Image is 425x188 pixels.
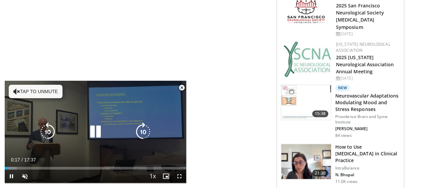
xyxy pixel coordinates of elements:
span: 17:37 [24,157,36,162]
a: 2025 San Francisco Neurological Society [MEDICAL_DATA] Symposium [336,2,384,30]
p: IntraBalance [335,165,400,171]
span: 0:17 [11,157,20,162]
p: Providence Brain and Spine Institute [335,114,400,125]
span: / [22,157,23,162]
a: [US_STATE] Neurological Association [336,41,390,53]
div: Progress Bar [5,167,186,170]
button: Pause [5,170,18,183]
div: [DATE] [336,31,398,37]
p: New [335,84,350,91]
a: 21:30 How to Use [MEDICAL_DATA] in Clinical Practice IntraBalance N. Bhopal 11.0K views [281,144,400,184]
button: Unmute [18,170,32,183]
img: 662646f3-24dc-48fd-91cb-7f13467e765c.150x105_q85_crop-smart_upscale.jpg [281,144,331,179]
img: 4562edde-ec7e-4758-8328-0659f7ef333d.150x105_q85_crop-smart_upscale.jpg [281,85,331,120]
span: 21:30 [312,170,328,176]
p: N. Bhopal [335,172,400,177]
p: 84 views [335,133,352,138]
button: Playback Rate [146,170,159,183]
button: Close [175,81,188,95]
h3: How to Use [MEDICAL_DATA] in Clinical Practice [335,144,400,164]
video-js: Video Player [5,81,186,183]
h3: Neurovascular Adaptations Modulating Mood and Stress Responses [335,92,400,113]
div: [DATE] [336,75,398,81]
button: Enable picture-in-picture mode [159,170,173,183]
img: b123db18-9392-45ae-ad1d-42c3758a27aa.jpg.150x105_q85_autocrop_double_scale_upscale_version-0.2.jpg [284,41,331,77]
span: 15:38 [312,110,328,117]
a: 15:38 New Neurovascular Adaptations Modulating Mood and Stress Responses Providence Brain and Spi... [281,84,400,138]
p: [PERSON_NAME] [335,126,400,131]
button: Fullscreen [173,170,186,183]
button: Tap to unmute [9,85,62,98]
p: 11.0K views [335,179,357,184]
a: 2025 [US_STATE] Neurological Association Annual Meeting [336,54,394,75]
